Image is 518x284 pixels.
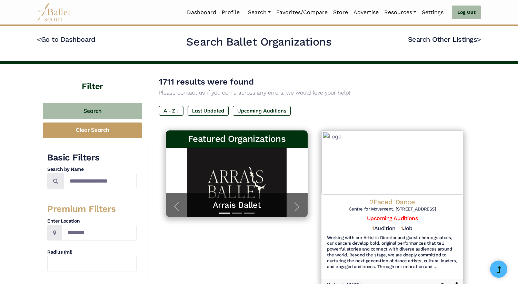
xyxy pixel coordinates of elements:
span: 1711 results were found [159,77,254,87]
button: Search [43,103,142,119]
button: Slide 1 [219,209,230,217]
span: 1 [401,225,403,232]
h4: Filter [37,64,148,92]
a: Store [330,5,351,20]
a: Settings [419,5,446,20]
p: Please contact us if you come across any errors, we would love your help! [159,88,470,97]
h6: Working with our Artistic Director and guest choreographers, our dancers develop bold, original p... [327,235,458,270]
code: < [37,35,41,43]
label: A - Z ↓ [159,106,183,116]
a: Search [245,5,273,20]
h4: Radius (mi) [47,249,137,256]
a: Log Out [452,6,481,19]
h4: Enter Location [47,218,137,225]
h3: Premium Filters [47,203,137,215]
h3: Basic Filters [47,152,137,164]
button: Slide 3 [244,209,255,217]
a: Arrais Ballet [173,200,301,210]
label: Upcoming Auditions [233,106,291,116]
a: Advertise [351,5,381,20]
h4: 2Faced Dance [327,197,458,206]
input: Search by names... [64,173,137,189]
label: Last Updated [188,106,229,116]
a: Profile [219,5,242,20]
code: > [477,35,481,43]
a: Resources [381,5,419,20]
a: Upcoming Auditions [367,215,418,222]
input: Location [62,225,137,241]
a: Dashboard [184,5,219,20]
button: Slide 2 [232,209,242,217]
a: <Go to Dashboard [37,35,95,43]
button: Clear Search [43,123,142,138]
h5: Job [401,225,412,232]
img: Logo [321,130,463,195]
h6: Centre for Movement, [STREET_ADDRESS] [327,206,458,212]
span: 1 [372,225,374,232]
a: Favorites/Compare [273,5,330,20]
h4: Search by Name [47,166,137,173]
h3: Featured Organizations [171,133,302,145]
h5: Audition [372,225,396,232]
a: Search Other Listings> [408,35,481,43]
h2: Search Ballet Organizations [186,35,331,49]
